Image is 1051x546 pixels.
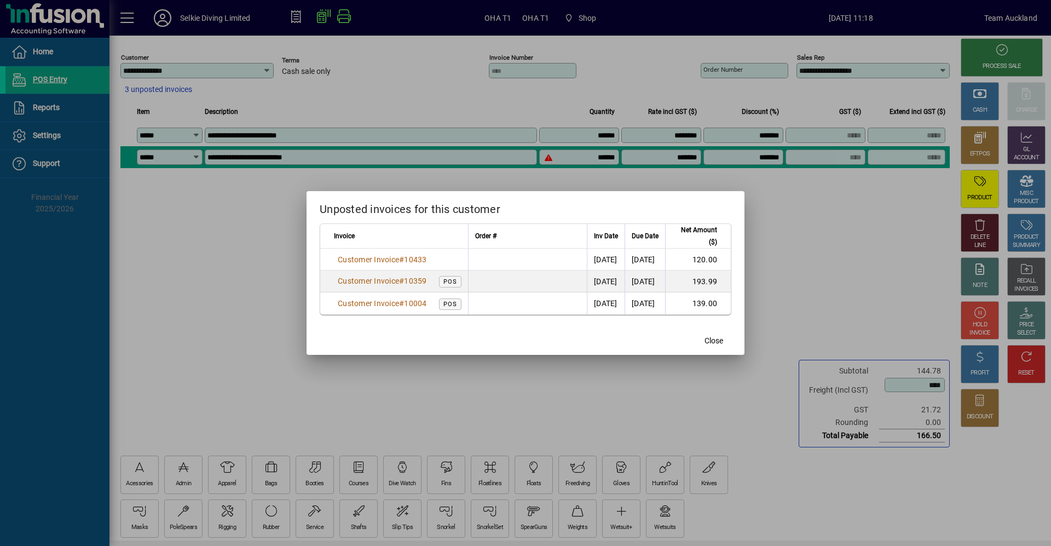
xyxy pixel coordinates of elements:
[334,297,431,309] a: Customer Invoice#10004
[475,230,496,242] span: Order #
[625,271,665,292] td: [DATE]
[443,278,457,285] span: POS
[443,301,457,308] span: POS
[672,224,717,248] span: Net Amount ($)
[625,292,665,314] td: [DATE]
[338,255,399,264] span: Customer Invoice
[587,292,625,314] td: [DATE]
[399,277,404,285] span: #
[404,277,426,285] span: 10359
[625,249,665,271] td: [DATE]
[665,249,731,271] td: 120.00
[665,292,731,314] td: 139.00
[587,271,625,292] td: [DATE]
[696,331,731,350] button: Close
[665,271,731,292] td: 193.99
[338,277,399,285] span: Customer Invoice
[632,230,659,242] span: Due Date
[307,191,744,223] h2: Unposted invoices for this customer
[338,299,399,308] span: Customer Invoice
[704,335,723,347] span: Close
[334,230,355,242] span: Invoice
[404,255,426,264] span: 10433
[399,299,404,308] span: #
[334,254,431,266] a: Customer Invoice#10433
[587,249,625,271] td: [DATE]
[594,230,618,242] span: Inv Date
[404,299,426,308] span: 10004
[399,255,404,264] span: #
[334,275,431,287] a: Customer Invoice#10359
